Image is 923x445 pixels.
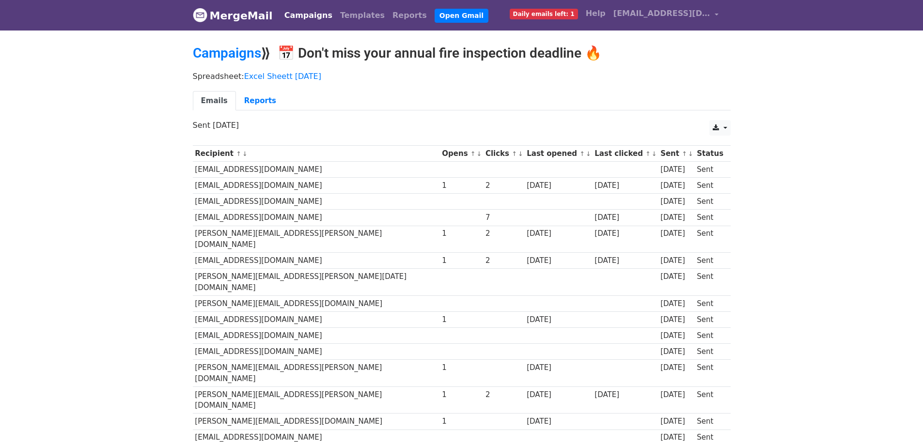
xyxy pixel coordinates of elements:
[660,271,692,282] div: [DATE]
[193,226,440,253] td: [PERSON_NAME][EMAIL_ADDRESS][PERSON_NAME][DOMAIN_NAME]
[506,4,582,23] a: Daily emails left: 1
[660,255,692,266] div: [DATE]
[527,389,590,400] div: [DATE]
[193,210,440,226] td: [EMAIL_ADDRESS][DOMAIN_NAME]
[193,162,440,178] td: [EMAIL_ADDRESS][DOMAIN_NAME]
[242,150,248,157] a: ↓
[694,178,725,194] td: Sent
[660,314,692,325] div: [DATE]
[244,72,321,81] a: Excel Sheett [DATE]
[236,91,284,111] a: Reports
[527,228,590,239] div: [DATE]
[660,228,692,239] div: [DATE]
[660,389,692,400] div: [DATE]
[442,180,481,191] div: 1
[875,399,923,445] iframe: Chat Widget
[594,228,656,239] div: [DATE]
[660,330,692,341] div: [DATE]
[694,328,725,344] td: Sent
[660,362,692,373] div: [DATE]
[193,360,440,387] td: [PERSON_NAME][EMAIL_ADDRESS][PERSON_NAME][DOMAIN_NAME]
[594,389,656,400] div: [DATE]
[510,9,578,19] span: Daily emails left: 1
[193,311,440,327] td: [EMAIL_ADDRESS][DOMAIN_NAME]
[527,362,590,373] div: [DATE]
[440,146,484,162] th: Opens
[485,212,522,223] div: 7
[527,416,590,427] div: [DATE]
[658,146,694,162] th: Sent
[682,150,687,157] a: ↑
[193,45,731,61] h2: ⟫ 📅 Don't miss your annual fire inspection deadline 🔥
[694,253,725,269] td: Sent
[694,162,725,178] td: Sent
[193,146,440,162] th: Recipient
[483,146,524,162] th: Clicks
[594,255,656,266] div: [DATE]
[694,344,725,360] td: Sent
[610,4,723,27] a: [EMAIL_ADDRESS][DOMAIN_NAME]
[694,210,725,226] td: Sent
[193,91,236,111] a: Emails
[470,150,476,157] a: ↑
[442,389,481,400] div: 1
[613,8,710,19] span: [EMAIL_ADDRESS][DOMAIN_NAME]
[594,180,656,191] div: [DATE]
[193,8,207,22] img: MergeMail logo
[281,6,336,25] a: Campaigns
[512,150,517,157] a: ↑
[442,255,481,266] div: 1
[582,4,610,23] a: Help
[477,150,482,157] a: ↓
[694,295,725,311] td: Sent
[694,360,725,387] td: Sent
[193,386,440,414] td: [PERSON_NAME][EMAIL_ADDRESS][PERSON_NAME][DOMAIN_NAME]
[694,269,725,296] td: Sent
[193,45,261,61] a: Campaigns
[485,228,522,239] div: 2
[193,328,440,344] td: [EMAIL_ADDRESS][DOMAIN_NAME]
[660,346,692,357] div: [DATE]
[236,150,241,157] a: ↑
[579,150,585,157] a: ↑
[336,6,389,25] a: Templates
[193,344,440,360] td: [EMAIL_ADDRESS][DOMAIN_NAME]
[694,226,725,253] td: Sent
[593,146,658,162] th: Last clicked
[645,150,651,157] a: ↑
[193,295,440,311] td: [PERSON_NAME][EMAIL_ADDRESS][DOMAIN_NAME]
[193,71,731,81] p: Spreadsheet:
[694,194,725,210] td: Sent
[518,150,523,157] a: ↓
[442,228,481,239] div: 1
[660,298,692,309] div: [DATE]
[485,255,522,266] div: 2
[485,389,522,400] div: 2
[442,362,481,373] div: 1
[660,164,692,175] div: [DATE]
[694,414,725,430] td: Sent
[694,386,725,414] td: Sent
[652,150,657,157] a: ↓
[660,180,692,191] div: [DATE]
[527,255,590,266] div: [DATE]
[660,416,692,427] div: [DATE]
[193,414,440,430] td: [PERSON_NAME][EMAIL_ADDRESS][DOMAIN_NAME]
[389,6,431,25] a: Reports
[586,150,591,157] a: ↓
[485,180,522,191] div: 2
[435,9,488,23] a: Open Gmail
[660,432,692,443] div: [DATE]
[442,416,481,427] div: 1
[527,314,590,325] div: [DATE]
[524,146,592,162] th: Last opened
[688,150,693,157] a: ↓
[594,212,656,223] div: [DATE]
[193,253,440,269] td: [EMAIL_ADDRESS][DOMAIN_NAME]
[694,311,725,327] td: Sent
[660,212,692,223] div: [DATE]
[193,269,440,296] td: [PERSON_NAME][EMAIL_ADDRESS][PERSON_NAME][DATE][DOMAIN_NAME]
[193,178,440,194] td: [EMAIL_ADDRESS][DOMAIN_NAME]
[193,120,731,130] p: Sent [DATE]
